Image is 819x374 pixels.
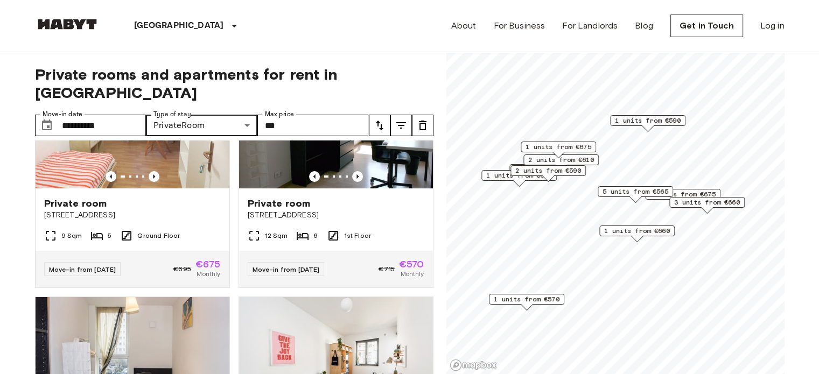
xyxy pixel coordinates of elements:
[562,19,618,32] a: For Landlords
[526,142,591,152] span: 1 units from €675
[645,189,720,206] div: Map marker
[265,231,288,241] span: 12 Sqm
[599,225,675,242] div: Map marker
[137,231,180,241] span: Ground Floor
[248,210,424,221] span: [STREET_ADDRESS]
[43,110,82,119] label: Move-in date
[195,259,221,269] span: €675
[265,110,294,119] label: Max price
[521,142,596,158] div: Map marker
[309,171,320,182] button: Previous image
[108,231,111,241] span: 5
[515,166,581,175] span: 2 units from €590
[493,19,545,32] a: For Business
[239,59,433,288] a: Marketing picture of unit DE-01-041-02MPrevious imagePrevious imagePrivate room[STREET_ADDRESS]12...
[670,15,743,37] a: Get in Touch
[509,164,585,181] div: Map marker
[149,171,159,182] button: Previous image
[603,187,668,196] span: 5 units from €565
[44,210,221,221] span: [STREET_ADDRESS]
[344,231,371,241] span: 1st Floor
[49,265,116,273] span: Move-in from [DATE]
[197,269,220,279] span: Monthly
[400,269,424,279] span: Monthly
[760,19,785,32] a: Log in
[369,115,390,136] button: tune
[669,197,745,214] div: Map marker
[44,197,107,210] span: Private room
[173,264,191,274] span: €695
[313,231,318,241] span: 6
[615,116,681,125] span: 1 units from €590
[412,115,433,136] button: tune
[450,359,497,371] a: Mapbox logo
[35,19,100,30] img: Habyt
[674,197,740,207] span: 3 units from €660
[510,165,586,182] div: Map marker
[451,19,477,32] a: About
[146,115,257,136] div: PrivateRoom
[650,189,716,199] span: 1 units from €675
[352,171,363,182] button: Previous image
[598,186,673,203] div: Map marker
[35,65,433,102] span: Private rooms and apartments for rent in [GEOGRAPHIC_DATA]
[635,19,653,32] a: Blog
[481,170,557,187] div: Map marker
[61,231,82,241] span: 9 Sqm
[36,115,58,136] button: Choose date, selected date is 7 Sep 2025
[248,197,311,210] span: Private room
[35,59,230,288] a: Marketing picture of unit DE-01-062-03MPrevious imagePrevious imagePrivate room[STREET_ADDRESS]9 ...
[379,264,395,274] span: €715
[528,155,594,165] span: 2 units from €610
[486,171,552,180] span: 1 units from €635
[604,226,670,236] span: 1 units from €660
[489,294,564,311] div: Map marker
[610,115,685,132] div: Map marker
[399,259,424,269] span: €570
[253,265,320,273] span: Move-in from [DATE]
[153,110,191,119] label: Type of stay
[494,294,559,304] span: 1 units from €570
[390,115,412,136] button: tune
[134,19,224,32] p: [GEOGRAPHIC_DATA]
[106,171,116,182] button: Previous image
[523,154,599,171] div: Map marker
[514,165,580,174] span: 3 units from €585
